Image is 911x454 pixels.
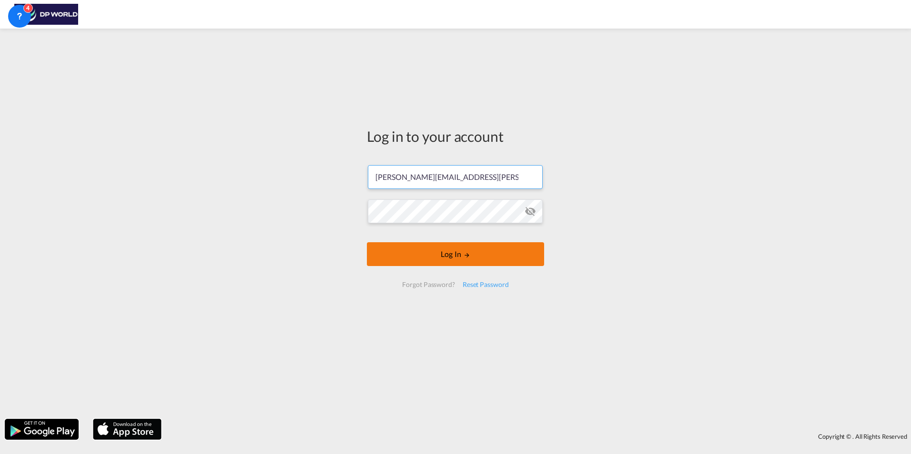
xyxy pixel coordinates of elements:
[368,165,543,189] input: Enter email/phone number
[92,418,162,441] img: apple.png
[14,4,79,25] img: c08ca190194411f088ed0f3ba295208c.png
[525,206,536,217] md-icon: icon-eye-off
[367,126,544,146] div: Log in to your account
[459,276,513,293] div: Reset Password
[166,428,911,444] div: Copyright © . All Rights Reserved
[367,242,544,266] button: LOGIN
[398,276,458,293] div: Forgot Password?
[4,418,80,441] img: google.png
